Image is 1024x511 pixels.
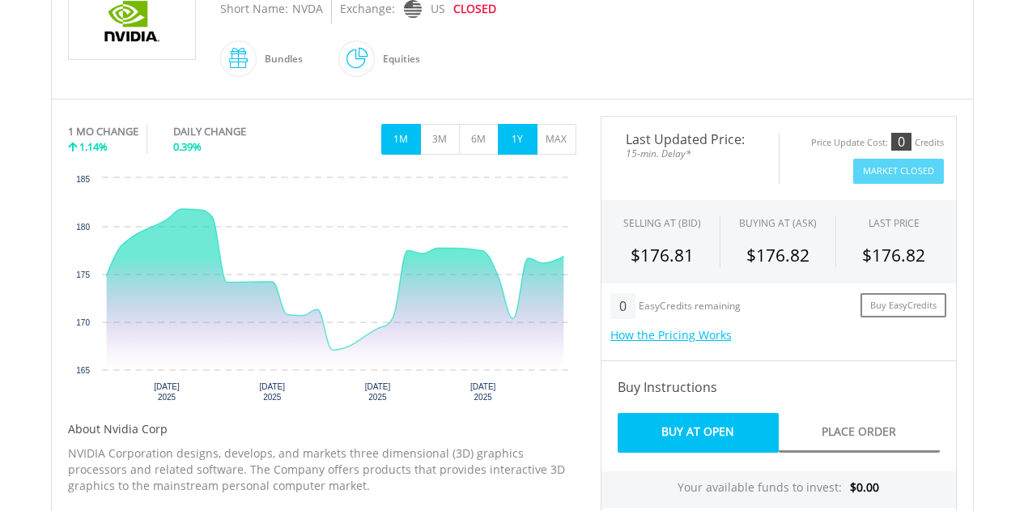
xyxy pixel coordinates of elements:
text: 185 [76,175,90,184]
div: Credits [915,137,944,149]
button: 1M [381,124,421,155]
div: 0 [610,293,635,319]
span: $176.82 [746,244,809,266]
text: [DATE] 2025 [470,382,495,402]
div: Equities [375,40,420,79]
h5: About Nvidia Corp [68,421,576,437]
div: Chart. Highcharts interactive chart. [68,170,576,413]
a: Buy At Open [618,413,779,453]
button: 1Y [498,124,537,155]
div: LAST PRICE [869,216,920,230]
span: 0.39% [173,139,202,154]
a: Place Order [779,413,940,453]
div: DAILY CHANGE [173,124,300,139]
a: How the Pricing Works [610,327,732,343]
svg: Interactive chart [68,170,576,413]
a: Buy EasyCredits [860,293,946,318]
text: 175 [76,270,90,279]
span: 1.14% [79,139,108,154]
button: Market Closed [853,159,944,184]
div: Price Update Cost: [811,137,888,149]
text: [DATE] 2025 [259,382,285,402]
span: Last Updated Price: [614,133,767,146]
div: SELLING AT (BID) [623,216,701,230]
p: NVIDIA Corporation designs, develops, and markets three dimensional (3D) graphics processors and ... [68,445,576,494]
div: 0 [891,133,911,151]
button: 6M [459,124,499,155]
span: $0.00 [850,479,879,495]
span: 15-min. Delay* [614,146,767,161]
div: 1 MO CHANGE [68,124,138,139]
text: 165 [76,366,90,375]
text: 180 [76,223,90,232]
button: 3M [420,124,460,155]
div: Your available funds to invest: [601,471,956,508]
span: $176.82 [862,244,925,266]
div: Bundles [257,40,303,79]
span: $176.81 [631,244,694,266]
button: MAX [537,124,576,155]
text: [DATE] 2025 [364,382,390,402]
text: 170 [76,318,90,327]
span: BUYING AT (ASK) [739,216,817,230]
text: [DATE] 2025 [154,382,180,402]
h4: Buy Instructions [618,377,940,397]
div: EasyCredits remaining [639,300,741,314]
